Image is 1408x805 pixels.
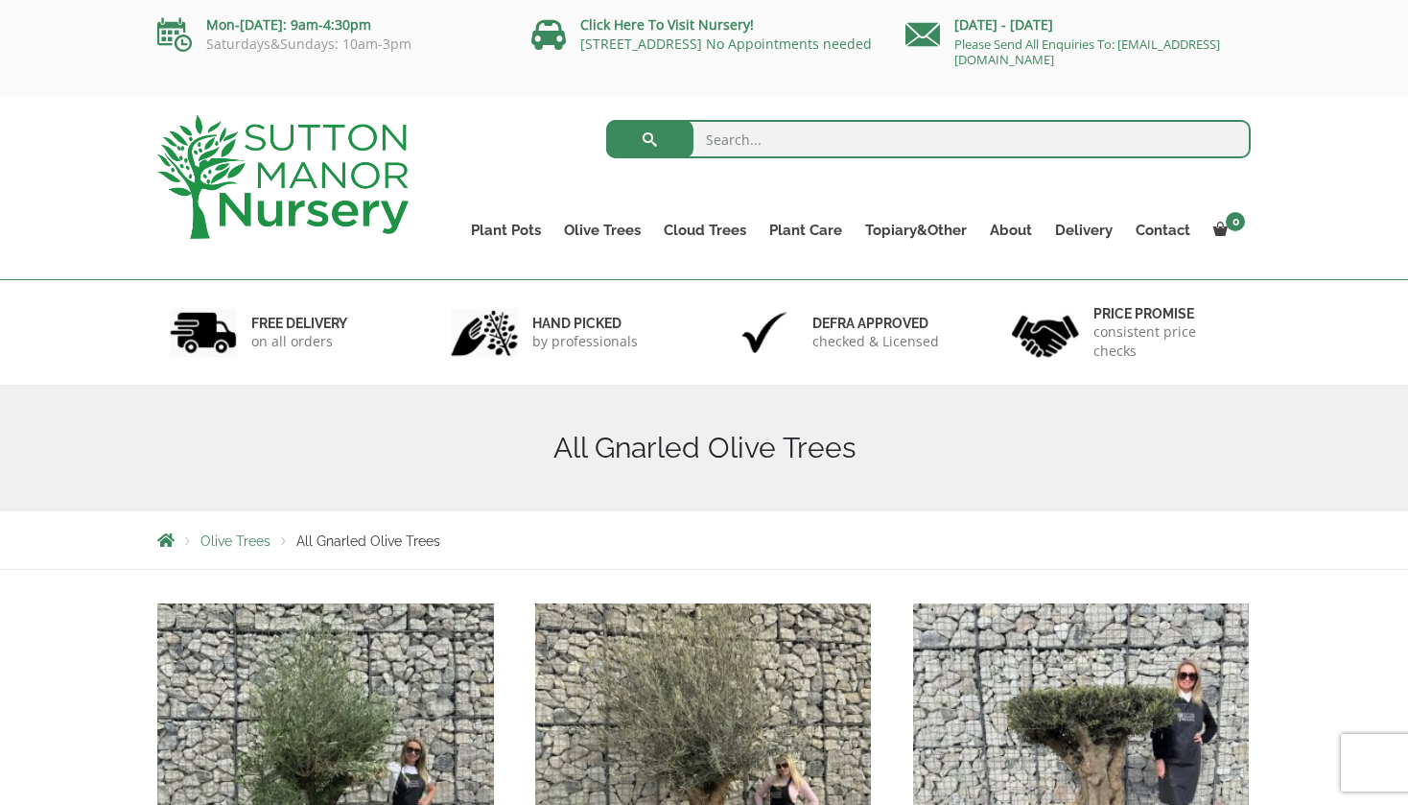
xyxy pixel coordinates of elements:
span: 0 [1226,212,1245,231]
a: About [978,217,1044,244]
img: logo [157,115,409,239]
a: Plant Pots [459,217,552,244]
img: 4.jpg [1012,303,1079,362]
h6: Defra approved [812,315,939,332]
img: 1.jpg [170,308,237,357]
h6: hand picked [532,315,638,332]
a: 0 [1202,217,1251,244]
a: Click Here To Visit Nursery! [580,15,754,34]
a: Olive Trees [552,217,652,244]
h1: All Gnarled Olive Trees [157,431,1251,465]
a: Plant Care [758,217,854,244]
h6: FREE DELIVERY [251,315,347,332]
a: Topiary&Other [854,217,978,244]
input: Search... [606,120,1252,158]
a: [STREET_ADDRESS] No Appointments needed [580,35,872,53]
a: Olive Trees [200,533,270,549]
span: All Gnarled Olive Trees [296,533,440,549]
p: [DATE] - [DATE] [905,13,1251,36]
p: consistent price checks [1093,322,1239,361]
a: Delivery [1044,217,1124,244]
p: checked & Licensed [812,332,939,351]
a: Please Send All Enquiries To: [EMAIL_ADDRESS][DOMAIN_NAME] [954,36,1220,68]
nav: Breadcrumbs [157,533,1251,548]
p: Mon-[DATE]: 9am-4:30pm [157,13,503,36]
a: Contact [1124,217,1202,244]
img: 2.jpg [451,308,518,357]
p: by professionals [532,332,638,351]
p: on all orders [251,332,347,351]
p: Saturdays&Sundays: 10am-3pm [157,36,503,52]
a: Cloud Trees [652,217,758,244]
img: 3.jpg [731,308,798,357]
h6: Price promise [1093,305,1239,322]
